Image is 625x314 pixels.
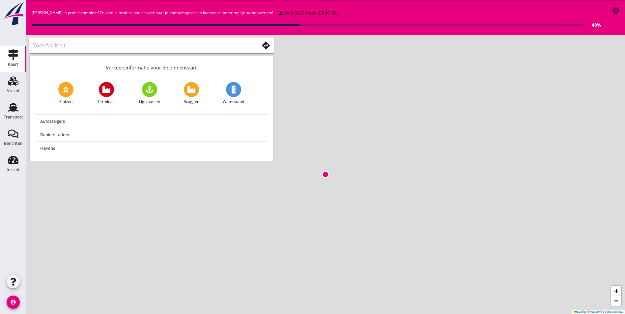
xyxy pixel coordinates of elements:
span: Sluizen [59,99,72,105]
input: Zoek faciliteit [33,40,250,51]
a: Leaflet [574,310,586,313]
div: Bunkerstations [40,131,263,139]
span: Terminals [97,99,116,105]
div: Inzicht [7,168,20,172]
div: Autosteigers [40,117,263,125]
span: − [614,297,618,305]
div: Verkeersinformatie voor de binnenvaart [30,56,273,77]
a: Bruggen [184,82,199,105]
a: Mapbox [590,310,600,313]
div: Transport [4,115,23,119]
a: OpenStreetMap [602,310,623,313]
span: + [614,287,618,295]
i: cancel [612,7,620,14]
span: | [587,310,587,313]
div: Vracht [7,89,20,93]
a: Zoom in [611,286,621,296]
div: Havens [40,144,263,152]
a: Zoom out [611,296,621,306]
img: logo-small.a267ee39.svg [1,2,25,26]
i: person [278,11,284,16]
a: ga direct naar je profiel [276,9,341,18]
a: Ligplaatsen [139,82,160,105]
a: Waterstand [223,82,244,105]
span: Waterstand [223,99,244,105]
div: ga direct naar je profiel [278,10,339,16]
span: Bruggen [184,99,199,105]
div: [PERSON_NAME] je profiel compleet! Zo kom je professioneler over naar je opdrachtgever en kunnen ... [32,7,601,30]
i: account_circle [7,296,20,309]
img: Marker [322,171,329,178]
div: Kaart [8,62,18,66]
span: Ligplaatsen [139,99,160,105]
a: Terminals [97,82,116,105]
div: 48% [584,21,601,28]
div: Berichten [4,141,23,145]
div: © © [572,310,625,314]
a: Sluizen [58,82,73,105]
